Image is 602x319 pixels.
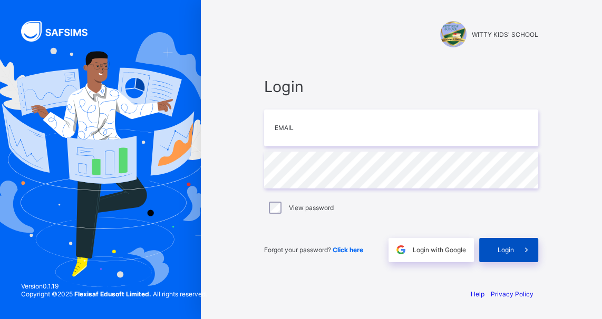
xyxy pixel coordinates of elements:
[491,290,533,298] a: Privacy Policy
[289,204,334,212] label: View password
[264,77,538,96] span: Login
[21,21,100,42] img: SAFSIMS Logo
[74,290,151,298] strong: Flexisaf Edusoft Limited.
[21,290,207,298] span: Copyright © 2025 All rights reserved.
[413,246,466,254] span: Login with Google
[471,290,484,298] a: Help
[395,244,407,256] img: google.396cfc9801f0270233282035f929180a.svg
[264,246,363,254] span: Forgot your password?
[21,282,207,290] span: Version 0.1.19
[472,31,538,38] span: WITTY KIDS' SCHOOL
[333,246,363,254] a: Click here
[498,246,514,254] span: Login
